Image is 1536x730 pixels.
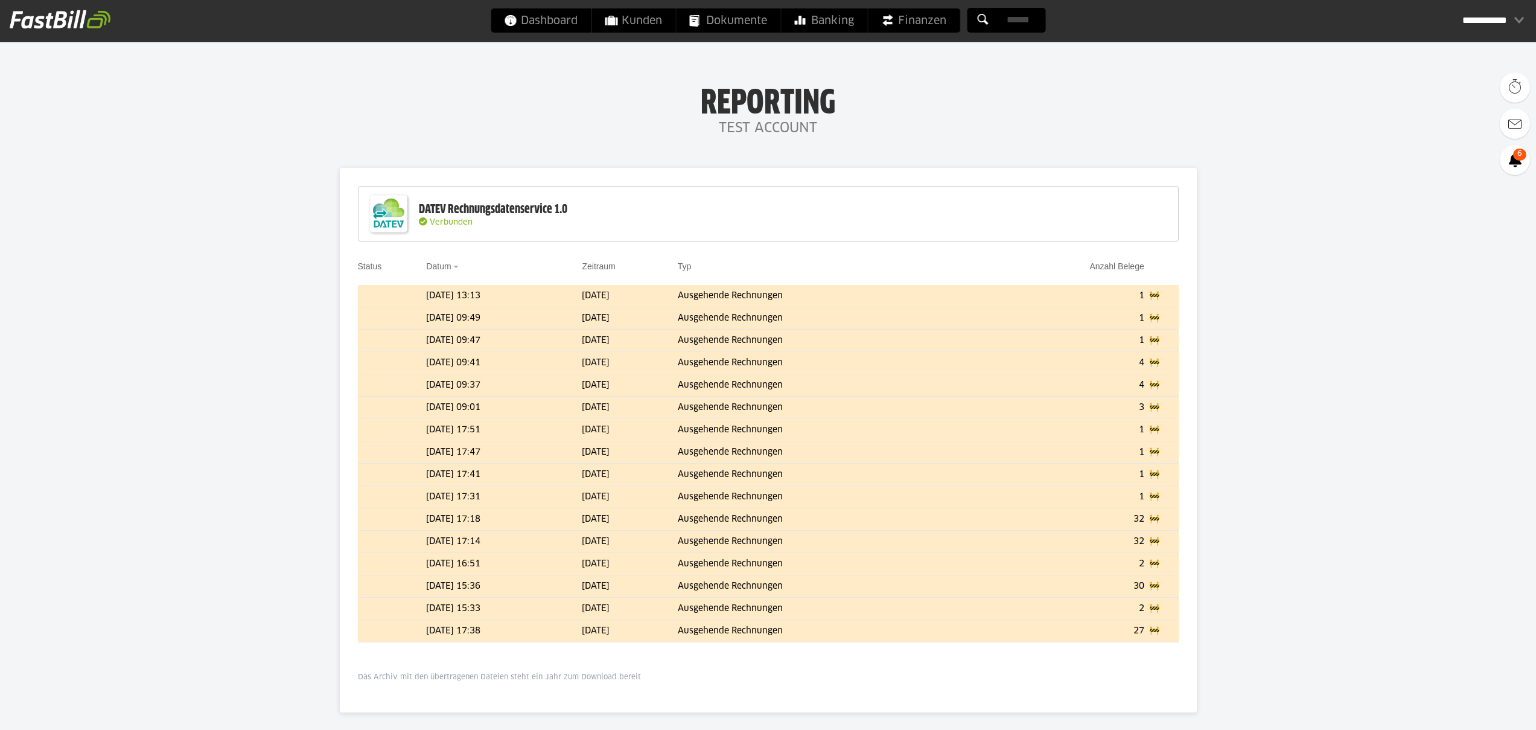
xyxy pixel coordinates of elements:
[1149,486,1179,508] td: 🚧
[426,553,582,575] td: [DATE] 16:51
[605,8,662,33] span: Kunden
[1513,149,1526,161] span: 6
[365,190,413,238] img: DATEV-Datenservice Logo
[582,307,677,330] td: [DATE]
[426,261,451,271] a: Datum
[426,397,582,419] td: [DATE] 09:01
[678,553,979,575] td: Ausgehende Rechnungen
[491,8,591,33] a: Dashboard
[678,374,979,397] td: Ausgehende Rechnungen
[678,352,979,374] td: Ausgehende Rechnungen
[1500,145,1530,175] a: 6
[979,486,1149,508] td: 1
[979,553,1149,575] td: 2
[979,285,1149,307] td: 1
[426,508,582,531] td: [DATE] 17:18
[419,202,567,217] div: DATEV Rechnungsdatenservice 1.0
[582,352,677,374] td: [DATE]
[504,8,578,33] span: Dashboard
[1149,285,1179,307] td: 🚧
[678,620,979,642] td: Ausgehende Rechnungen
[979,397,1149,419] td: 3
[582,553,677,575] td: [DATE]
[426,598,582,620] td: [DATE] 15:33
[430,219,473,226] span: Verbunden
[426,352,582,374] td: [DATE] 09:41
[426,330,582,352] td: [DATE] 09:47
[453,266,461,268] img: sort_desc.gif
[1149,441,1179,464] td: 🚧
[426,374,582,397] td: [DATE] 09:37
[1149,553,1179,575] td: 🚧
[582,330,677,352] td: [DATE]
[10,10,110,29] img: fastbill_logo_white.png
[678,508,979,531] td: Ausgehende Rechnungen
[678,285,979,307] td: Ausgehende Rechnungen
[678,464,979,486] td: Ausgehende Rechnungen
[678,330,979,352] td: Ausgehende Rechnungen
[979,307,1149,330] td: 1
[582,397,677,419] td: [DATE]
[979,374,1149,397] td: 4
[426,486,582,508] td: [DATE] 17:31
[1149,374,1179,397] td: 🚧
[426,575,582,598] td: [DATE] 15:36
[582,419,677,441] td: [DATE]
[121,85,1415,117] h1: Reporting
[678,307,979,330] td: Ausgehende Rechnungen
[676,8,780,33] a: Dokumente
[591,8,675,33] a: Kunden
[979,419,1149,441] td: 1
[426,620,582,642] td: [DATE] 17:38
[582,464,677,486] td: [DATE]
[1149,620,1179,642] td: 🚧
[1442,694,1524,724] iframe: Öffnet ein Widget, in dem Sie weitere Informationen finden
[426,464,582,486] td: [DATE] 17:41
[979,352,1149,374] td: 4
[1149,464,1179,486] td: 🚧
[426,285,582,307] td: [DATE] 13:13
[979,575,1149,598] td: 30
[358,673,1179,682] p: Das Archiv mit den übertragenen Dateien steht ein Jahr zum Download bereit
[582,508,677,531] td: [DATE]
[678,486,979,508] td: Ausgehende Rechnungen
[582,575,677,598] td: [DATE]
[426,307,582,330] td: [DATE] 09:49
[678,397,979,419] td: Ausgehende Rechnungen
[678,575,979,598] td: Ausgehende Rechnungen
[358,261,382,271] a: Status
[582,531,677,553] td: [DATE]
[678,531,979,553] td: Ausgehende Rechnungen
[582,598,677,620] td: [DATE]
[582,285,677,307] td: [DATE]
[582,620,677,642] td: [DATE]
[979,441,1149,464] td: 1
[979,508,1149,531] td: 32
[1149,307,1179,330] td: 🚧
[426,441,582,464] td: [DATE] 17:47
[1149,330,1179,352] td: 🚧
[868,8,960,33] a: Finanzen
[582,486,677,508] td: [DATE]
[689,8,767,33] span: Dokumente
[1089,261,1144,271] a: Anzahl Belege
[1149,419,1179,441] td: 🚧
[1149,531,1179,553] td: 🚧
[582,441,677,464] td: [DATE]
[1149,508,1179,531] td: 🚧
[979,464,1149,486] td: 1
[582,261,615,271] a: Zeitraum
[426,419,582,441] td: [DATE] 17:51
[582,374,677,397] td: [DATE]
[979,620,1149,642] td: 27
[678,419,979,441] td: Ausgehende Rechnungen
[1149,575,1179,598] td: 🚧
[979,531,1149,553] td: 32
[781,8,867,33] a: Banking
[1149,598,1179,620] td: 🚧
[678,261,692,271] a: Typ
[426,531,582,553] td: [DATE] 17:14
[678,598,979,620] td: Ausgehende Rechnungen
[979,598,1149,620] td: 2
[1149,397,1179,419] td: 🚧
